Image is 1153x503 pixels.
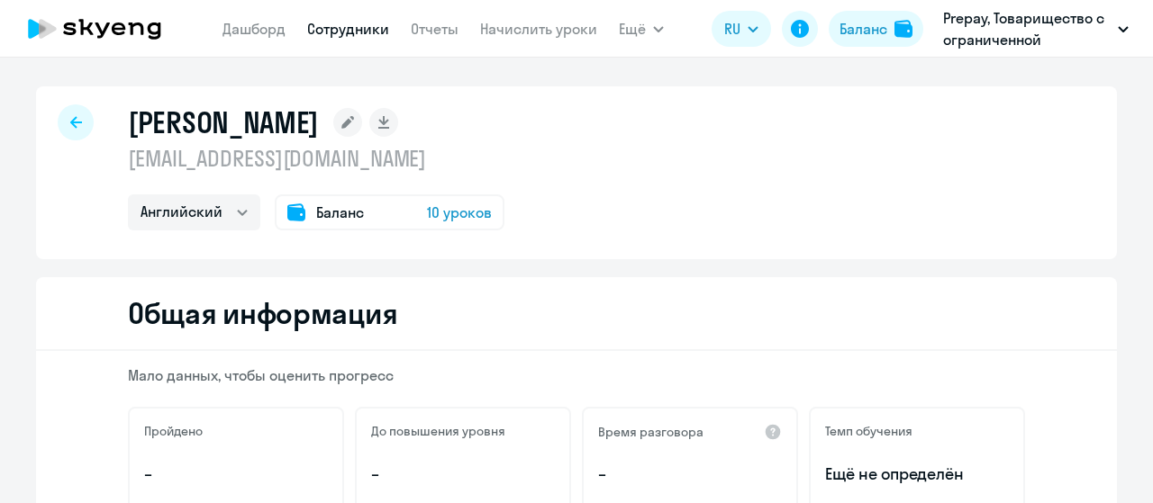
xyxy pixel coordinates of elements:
[411,20,458,38] a: Отчеты
[934,7,1138,50] button: Prepay, Товарищество с ограниченной ответственностью «ITX (Айтикс)» (ТОО «ITX (Айтикс)»)
[598,424,704,440] h5: Время разговора
[128,295,397,331] h2: Общая информация
[619,11,664,47] button: Ещё
[724,18,740,40] span: RU
[712,11,771,47] button: RU
[598,463,782,486] p: –
[894,20,912,38] img: balance
[144,423,203,439] h5: Пройдено
[829,11,923,47] button: Балансbalance
[480,20,597,38] a: Начислить уроки
[128,365,1025,385] p: Мало данных, чтобы оценить прогресс
[128,144,504,173] p: [EMAIL_ADDRESS][DOMAIN_NAME]
[619,18,646,40] span: Ещё
[943,7,1111,50] p: Prepay, Товарищество с ограниченной ответственностью «ITX (Айтикс)» (ТОО «ITX (Айтикс)»)
[316,202,364,223] span: Баланс
[840,18,887,40] div: Баланс
[371,423,505,439] h5: До повышения уровня
[144,463,328,486] p: –
[371,463,555,486] p: –
[825,423,912,439] h5: Темп обучения
[307,20,389,38] a: Сотрудники
[128,104,319,140] h1: [PERSON_NAME]
[427,202,492,223] span: 10 уроков
[222,20,286,38] a: Дашборд
[825,463,1009,486] span: Ещё не определён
